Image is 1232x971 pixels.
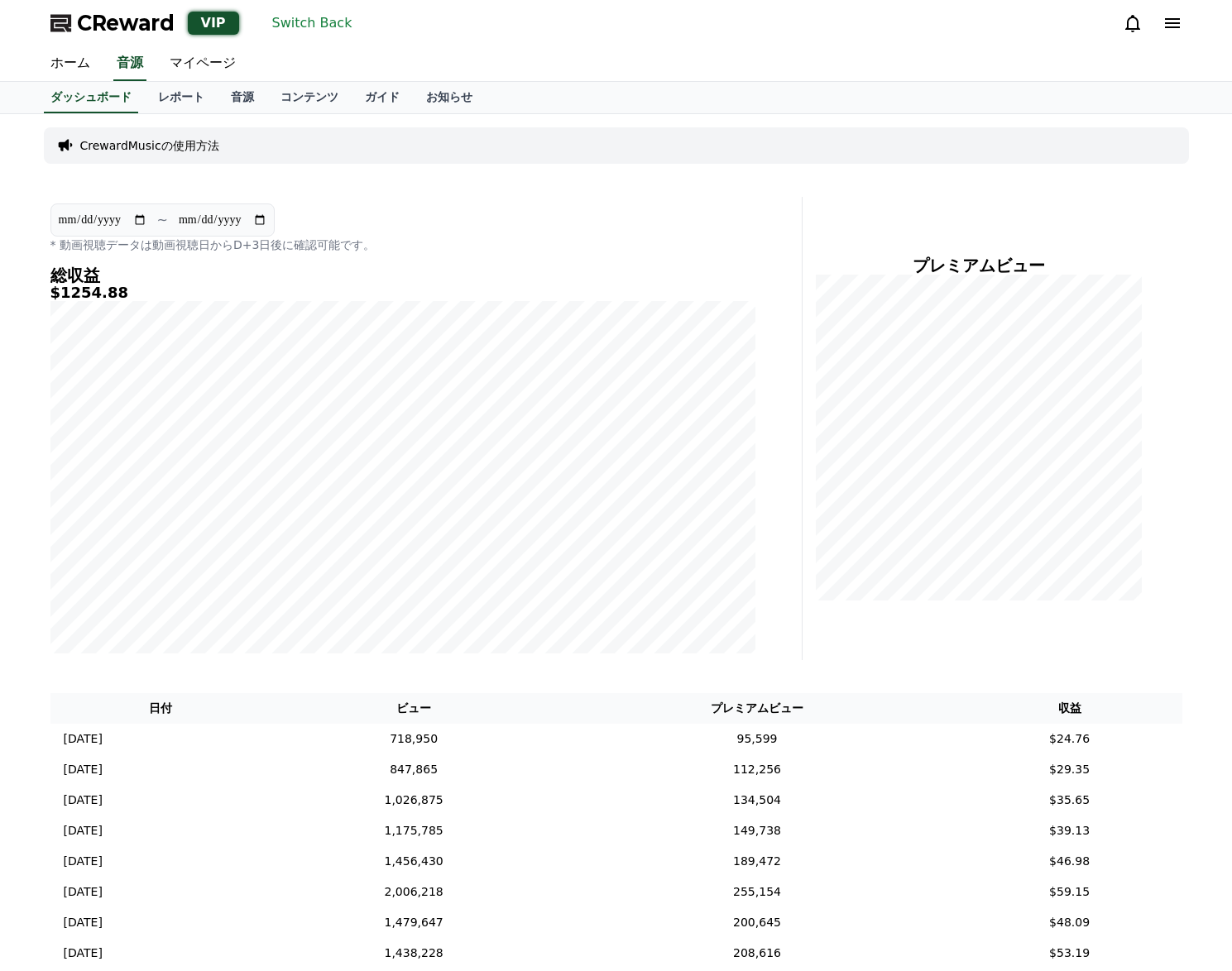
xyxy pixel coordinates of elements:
a: コンテンツ [267,82,352,113]
td: 1,175,785 [271,816,558,846]
a: CReward [50,10,175,36]
a: 音源 [113,46,146,81]
p: [DATE] [64,822,103,839]
span: CReward [77,10,175,36]
p: [DATE] [64,914,103,931]
a: マイページ [156,46,249,81]
th: 収益 [957,693,1182,724]
td: 718,950 [271,724,558,754]
td: 134,504 [557,785,956,816]
a: ホーム [37,46,103,81]
a: お知らせ [413,82,486,113]
td: 255,154 [557,877,956,907]
th: プレミアムビュー [557,693,956,724]
p: [DATE] [64,853,103,870]
h5: $1254.88 [50,285,755,301]
td: $59.15 [957,877,1182,907]
td: 847,865 [271,754,558,785]
td: 1,026,875 [271,785,558,816]
a: レポート [145,82,218,113]
td: 95,599 [557,724,956,754]
h4: 総収益 [50,266,755,285]
h4: プレミアムビュー [816,256,1143,275]
td: $53.19 [957,938,1182,969]
td: $46.98 [957,846,1182,877]
td: 189,472 [557,846,956,877]
button: Switch Back [266,10,359,36]
td: $29.35 [957,754,1182,785]
td: 1,438,228 [271,938,558,969]
p: [DATE] [64,730,103,748]
td: 208,616 [557,938,956,969]
p: ~ [157,210,168,230]
a: 音源 [218,82,267,113]
td: 1,456,430 [271,846,558,877]
td: 112,256 [557,754,956,785]
td: 200,645 [557,907,956,938]
td: $39.13 [957,816,1182,846]
p: [DATE] [64,883,103,901]
p: * 動画視聴データは動画視聴日からD+3日後に確認可能です。 [50,237,755,253]
th: 日付 [50,693,271,724]
td: $24.76 [957,724,1182,754]
a: ガイド [352,82,413,113]
p: [DATE] [64,761,103,778]
th: ビュー [271,693,558,724]
p: [DATE] [64,792,103,809]
td: $48.09 [957,907,1182,938]
td: 1,479,647 [271,907,558,938]
td: $35.65 [957,785,1182,816]
a: CrewardMusicの使用方法 [80,137,219,154]
td: 149,738 [557,816,956,846]
p: [DATE] [64,945,103,962]
div: VIP [188,12,239,35]
a: ダッシュボード [44,82,138,113]
td: 2,006,218 [271,877,558,907]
